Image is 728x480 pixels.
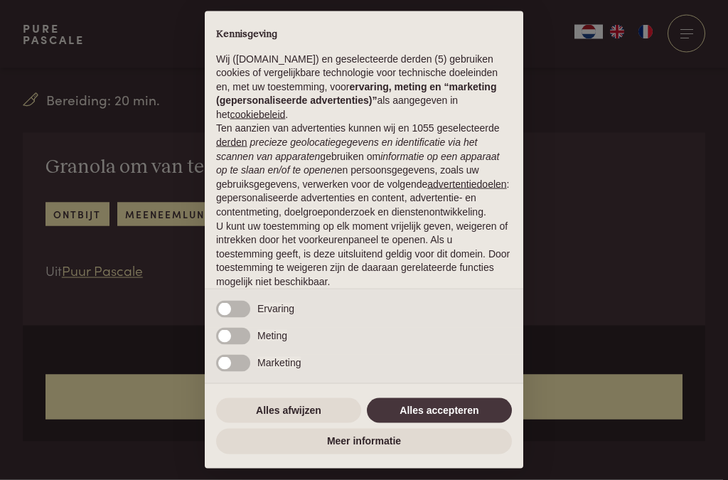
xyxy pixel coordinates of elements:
[216,220,512,289] p: U kunt uw toestemming op elk moment vrijelijk geven, weigeren of intrekken door het voorkeurenpan...
[216,398,361,424] button: Alles afwijzen
[216,28,512,41] h2: Kennisgeving
[216,53,512,122] p: Wij ([DOMAIN_NAME]) en geselecteerde derden (5) gebruiken cookies of vergelijkbare technologie vo...
[216,137,477,162] em: precieze geolocatiegegevens en identificatie via het scannen van apparaten
[216,122,512,219] p: Ten aanzien van advertenties kunnen wij en 1055 geselecteerde gebruiken om en persoonsgegevens, z...
[230,109,285,120] a: cookiebeleid
[257,330,287,341] span: Meting
[257,357,301,368] span: Marketing
[367,398,512,424] button: Alles accepteren
[216,151,500,176] em: informatie op een apparaat op te slaan en/of te openen
[427,178,506,192] button: advertentiedoelen
[216,81,496,107] strong: ervaring, meting en “marketing (gepersonaliseerde advertenties)”
[216,429,512,454] button: Meer informatie
[216,136,247,150] button: derden
[257,303,294,314] span: Ervaring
